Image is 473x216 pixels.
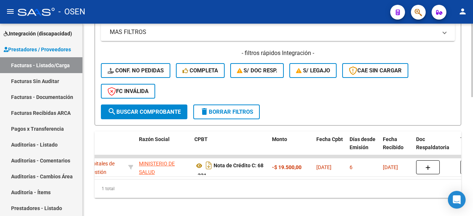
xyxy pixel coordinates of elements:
[108,107,116,116] mat-icon: search
[230,63,284,78] button: S/ Doc Resp.
[139,161,175,175] span: MINISTERIO DE SALUD
[108,67,164,74] span: Conf. no pedidas
[110,28,437,36] mat-panel-title: MAS FILTROS
[237,67,278,74] span: S/ Doc Resp.
[383,164,398,170] span: [DATE]
[191,131,269,164] datatable-header-cell: CPBT
[139,136,170,142] span: Razón Social
[101,23,455,41] mat-expansion-panel-header: MAS FILTROS
[200,109,253,115] span: Borrar Filtros
[194,136,208,142] span: CPBT
[380,131,413,164] datatable-header-cell: Fecha Recibido
[78,161,115,175] span: Hospitales de Autogestión
[272,164,302,170] strong: -$ 19.500,00
[458,7,467,16] mat-icon: person
[139,160,188,175] div: 30999257182
[101,63,170,78] button: Conf. no pedidas
[269,131,313,164] datatable-header-cell: Monto
[296,67,330,74] span: S/ legajo
[95,179,461,198] div: 1 total
[204,160,214,171] i: Descargar documento
[313,131,347,164] datatable-header-cell: Fecha Cpbt
[200,107,209,116] mat-icon: delete
[342,63,408,78] button: CAE SIN CARGAR
[350,164,353,170] span: 6
[176,63,225,78] button: Completa
[416,136,449,151] span: Doc Respaldatoria
[448,191,466,209] div: Open Intercom Messenger
[349,67,402,74] span: CAE SIN CARGAR
[4,45,71,54] span: Prestadores / Proveedores
[101,104,187,119] button: Buscar Comprobante
[289,63,337,78] button: S/ legajo
[350,136,375,151] span: Días desde Emisión
[4,30,72,38] span: Integración (discapacidad)
[383,136,404,151] span: Fecha Recibido
[193,104,260,119] button: Borrar Filtros
[194,163,263,179] strong: Nota de Crédito C: 68 - 221
[101,84,155,99] button: FC Inválida
[316,136,343,142] span: Fecha Cpbt
[75,131,125,164] datatable-header-cell: Area
[108,88,149,95] span: FC Inválida
[136,131,191,164] datatable-header-cell: Razón Social
[101,49,455,57] h4: - filtros rápidos Integración -
[6,7,15,16] mat-icon: menu
[272,136,287,142] span: Monto
[58,4,85,20] span: - OSEN
[183,67,218,74] span: Completa
[108,109,181,115] span: Buscar Comprobante
[413,131,457,164] datatable-header-cell: Doc Respaldatoria
[316,164,331,170] span: [DATE]
[347,131,380,164] datatable-header-cell: Días desde Emisión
